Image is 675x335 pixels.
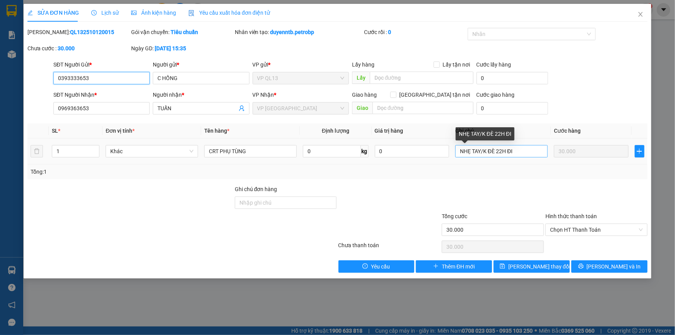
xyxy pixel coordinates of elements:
div: [PERSON_NAME]: [27,28,130,36]
li: VP VP QL13 [4,55,53,63]
div: Người gửi [153,60,249,69]
span: [PERSON_NAME] và In [587,262,641,271]
button: printer[PERSON_NAME] và In [571,260,648,273]
span: Giá trị hàng [375,128,403,134]
span: exclamation-circle [362,263,368,270]
b: 30.000 [58,45,75,51]
span: save [500,263,505,270]
span: Lấy tận nơi [440,60,473,69]
div: Chưa thanh toán [338,241,441,255]
label: Hình thức thanh toán [545,213,597,219]
span: close [637,11,644,17]
input: Cước giao hàng [477,102,548,115]
span: plus [433,263,439,270]
button: save[PERSON_NAME] thay đổi [494,260,570,273]
span: Cước hàng [554,128,581,134]
div: NHẸ TAY/K ĐÈ 22H ĐI [456,127,514,140]
span: Yêu cầu [371,262,390,271]
button: delete [31,145,43,157]
div: Nhân viên tạo: [235,28,363,36]
span: Lịch sử [91,10,119,16]
button: exclamation-circleYêu cầu [338,260,415,273]
input: VD: Bàn, Ghế [204,145,297,157]
b: QL132510120015 [70,29,114,35]
span: VP Phước Bình [257,103,344,114]
span: printer [578,263,584,270]
span: plus [635,148,644,154]
div: Gói vận chuyển: [131,28,233,36]
input: Ghi chú đơn hàng [235,197,337,209]
span: VP Nhận [253,92,274,98]
div: Người nhận [153,91,249,99]
span: [GEOGRAPHIC_DATA] tận nơi [396,91,473,99]
span: picture [131,10,137,15]
span: Định lượng [322,128,349,134]
span: Giao hàng [352,92,377,98]
span: Giao [352,102,373,114]
span: kg [361,145,369,157]
img: icon [188,10,195,16]
span: SỬA ĐƠN HÀNG [27,10,79,16]
b: duyenntb.petrobp [270,29,314,35]
input: Dọc đường [373,102,473,114]
th: Ghi chú [452,123,551,138]
li: VP VP Đồng Xoài [53,55,103,63]
span: clock-circle [91,10,97,15]
b: [DATE] 15:35 [155,45,186,51]
label: Cước lấy hàng [477,62,511,68]
div: SĐT Người Gửi [53,60,150,69]
button: plus [635,145,644,157]
span: VP QL13 [257,72,344,84]
span: [PERSON_NAME] thay đổi [508,262,570,271]
span: Ảnh kiện hàng [131,10,176,16]
div: Tổng: 1 [31,167,261,176]
button: plusThêm ĐH mới [416,260,492,273]
div: Cước rồi : [364,28,466,36]
button: Close [630,4,651,26]
span: user-add [239,105,245,111]
label: Cước giao hàng [477,92,515,98]
span: SL [52,128,58,134]
b: Tiêu chuẩn [171,29,198,35]
li: [PERSON_NAME][GEOGRAPHIC_DATA] [4,4,112,46]
input: Dọc đường [370,72,473,84]
div: SĐT Người Nhận [53,91,150,99]
span: Lấy [352,72,370,84]
div: Chưa cước : [27,44,130,53]
span: Đơn vị tính [106,128,135,134]
div: Ngày GD: [131,44,233,53]
span: edit [27,10,33,15]
span: Tên hàng [204,128,229,134]
b: 0 [388,29,391,35]
input: Ghi Chú [455,145,548,157]
span: Khác [110,145,193,157]
span: Chọn HT Thanh Toán [550,224,643,236]
input: 0 [554,145,629,157]
label: Ghi chú đơn hàng [235,186,277,192]
input: Cước lấy hàng [477,72,548,84]
span: Thêm ĐH mới [442,262,475,271]
span: Yêu cầu xuất hóa đơn điện tử [188,10,270,16]
div: VP gửi [253,60,349,69]
span: Lấy hàng [352,62,374,68]
span: Tổng cước [442,213,467,219]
